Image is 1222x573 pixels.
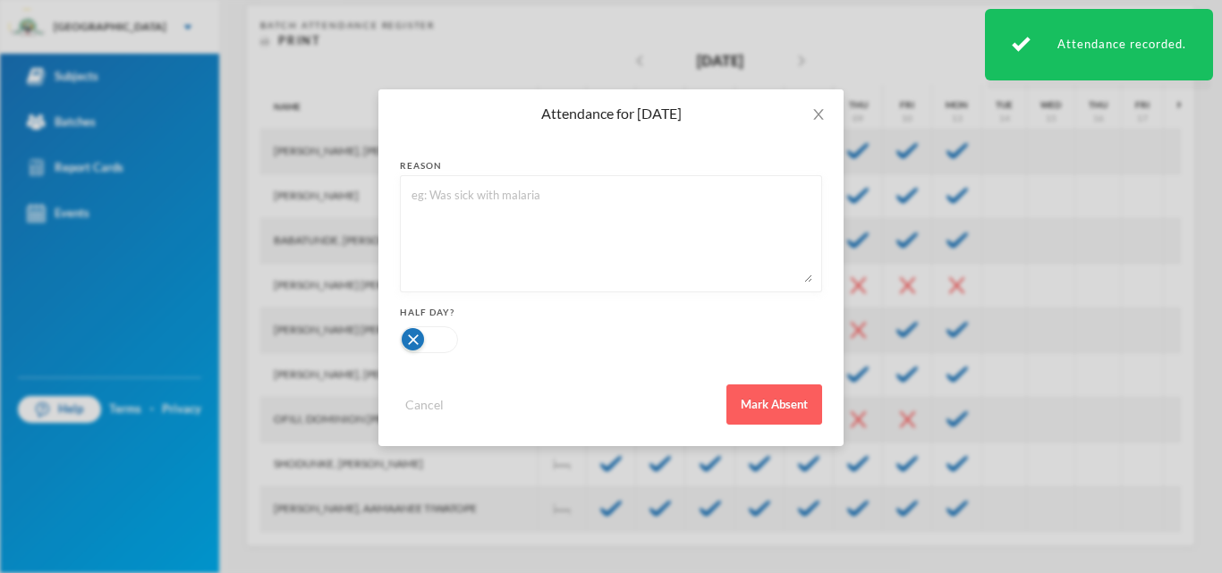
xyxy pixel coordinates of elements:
[400,306,822,319] div: Half Day?
[400,159,822,173] div: reason
[400,394,449,415] button: Cancel
[811,107,826,122] i: icon: close
[793,89,844,139] button: Close
[726,384,822,425] button: Mark Absent
[400,104,822,123] div: Attendance for [DATE]
[985,9,1213,80] div: Attendance recorded.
